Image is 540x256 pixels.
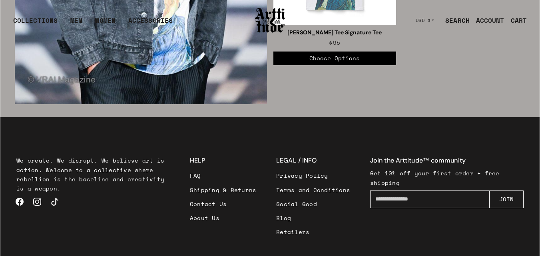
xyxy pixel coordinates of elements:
[46,193,64,210] a: TikTok
[276,156,350,165] h3: LEGAL / INFO
[16,156,170,192] p: We create. We disrupt. We believe art is action. Welcome to a collective where rebellion is the b...
[13,16,58,32] div: COLLECTIONS
[28,193,46,210] a: Instagram
[190,156,257,165] h3: HELP
[504,12,527,28] a: Open cart
[276,197,350,211] a: Social Good
[411,12,439,29] button: USD $
[128,16,173,32] div: ACCESSORIES
[276,183,350,197] a: Terms and Conditions
[7,16,179,32] ul: Main navigation
[190,183,257,197] a: Shipping & Returns
[276,211,350,225] a: Blog
[329,38,340,47] span: $95
[273,52,396,65] button: Choose Options
[190,169,257,183] a: FAQ
[470,12,504,28] a: ACCOUNT
[416,17,431,24] span: USD $
[439,12,470,28] a: SEARCH
[11,193,28,210] a: Facebook
[70,16,82,32] a: MEN
[276,225,350,239] a: Retailers
[254,7,286,34] img: Arttitude
[511,16,527,25] div: CART
[190,197,257,211] a: Contact Us
[190,211,257,225] a: About Us
[370,169,524,187] p: Get 10% off your first order + free shipping
[95,16,116,32] a: WOMEN
[370,191,490,208] input: Enter your email
[370,156,524,165] h4: Join the Arttitude™ community
[489,191,524,208] button: JOIN
[276,169,350,183] a: Privacy Policy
